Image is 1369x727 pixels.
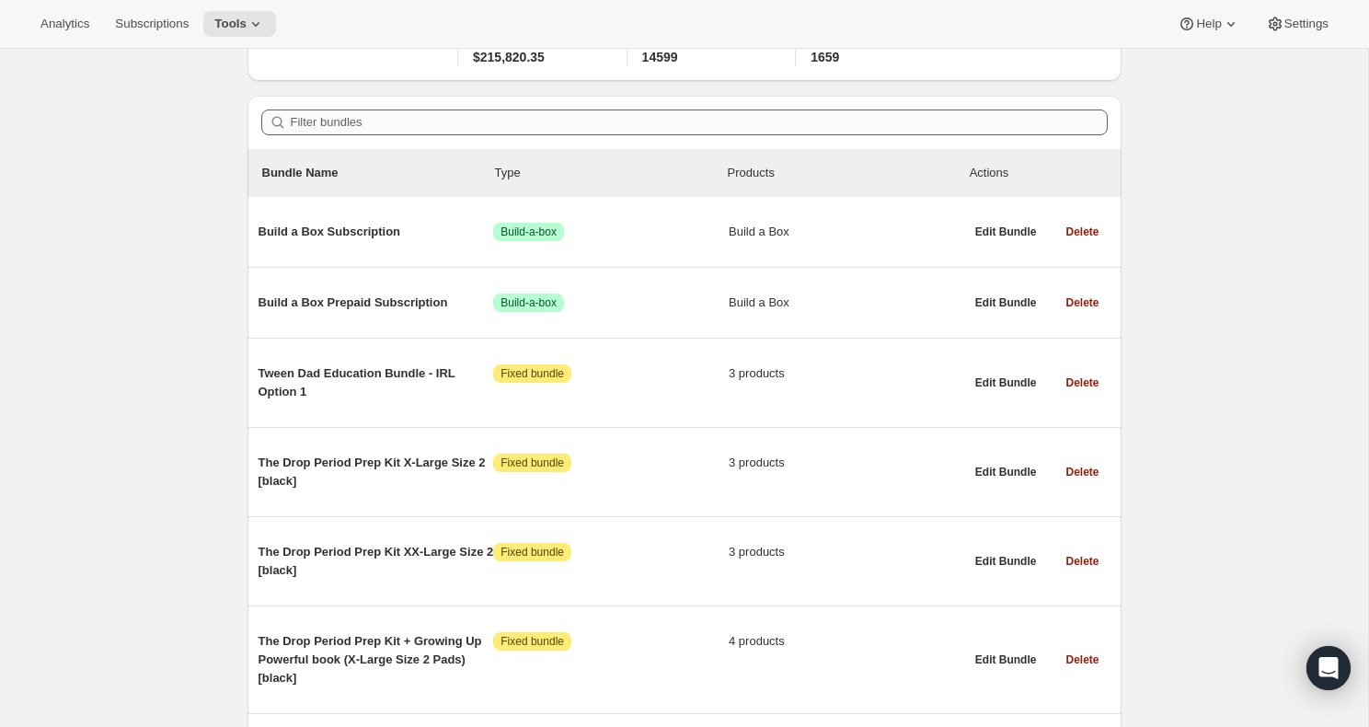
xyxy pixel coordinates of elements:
span: Edit Bundle [975,375,1037,390]
button: Edit Bundle [964,459,1048,485]
span: Build a Box Prepaid Subscription [259,294,494,312]
button: Edit Bundle [964,647,1048,673]
span: Help [1196,17,1221,31]
button: Edit Bundle [964,219,1048,245]
input: Filter bundles [291,110,1108,135]
span: Fixed bundle [500,545,564,560]
span: The Drop Period Prep Kit XX-Large Size 2 [black] [259,543,494,580]
span: Build-a-box [500,225,557,239]
span: 3 products [729,364,964,383]
span: Edit Bundle [975,554,1037,569]
button: Delete [1054,370,1110,396]
span: 4 products [729,632,964,651]
span: Delete [1065,295,1099,310]
span: 1659 [811,48,839,66]
span: Analytics [40,17,89,31]
span: The Drop Period Prep Kit X-Large Size 2 [black] [259,454,494,490]
p: Bundle Name [262,164,495,182]
div: Products [728,164,961,182]
span: Subscriptions [115,17,189,31]
span: Edit Bundle [975,295,1037,310]
span: Build-a-box [500,295,557,310]
span: Build a Box [729,223,964,241]
button: Tools [203,11,276,37]
button: Analytics [29,11,100,37]
button: Delete [1054,548,1110,574]
button: Delete [1054,647,1110,673]
span: Delete [1065,652,1099,667]
span: 14599 [642,48,678,66]
span: Delete [1065,554,1099,569]
span: $215,820.35 [473,48,545,66]
button: Delete [1054,290,1110,316]
span: Fixed bundle [500,456,564,470]
span: Delete [1065,375,1099,390]
span: Fixed bundle [500,366,564,381]
span: Delete [1065,465,1099,479]
span: Tools [214,17,247,31]
button: Help [1167,11,1250,37]
button: Edit Bundle [964,548,1048,574]
div: Actions [970,164,1107,182]
div: Open Intercom Messenger [1306,646,1351,690]
span: Fixed bundle [500,634,564,649]
span: 3 products [729,454,964,472]
span: The Drop Period Prep Kit + Growing Up Powerful book (X-Large Size 2 Pads) [black] [259,632,494,687]
span: Delete [1065,225,1099,239]
span: Edit Bundle [975,225,1037,239]
span: Settings [1284,17,1329,31]
div: Type [495,164,728,182]
button: Edit Bundle [964,290,1048,316]
button: Settings [1255,11,1340,37]
span: Edit Bundle [975,465,1037,479]
button: Subscriptions [104,11,200,37]
button: Delete [1054,219,1110,245]
span: Build a Box [729,294,964,312]
span: Build a Box Subscription [259,223,494,241]
span: Edit Bundle [975,652,1037,667]
span: 3 products [729,543,964,561]
span: Tween Dad Education Bundle - IRL Option 1 [259,364,494,401]
button: Delete [1054,459,1110,485]
button: Edit Bundle [964,370,1048,396]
